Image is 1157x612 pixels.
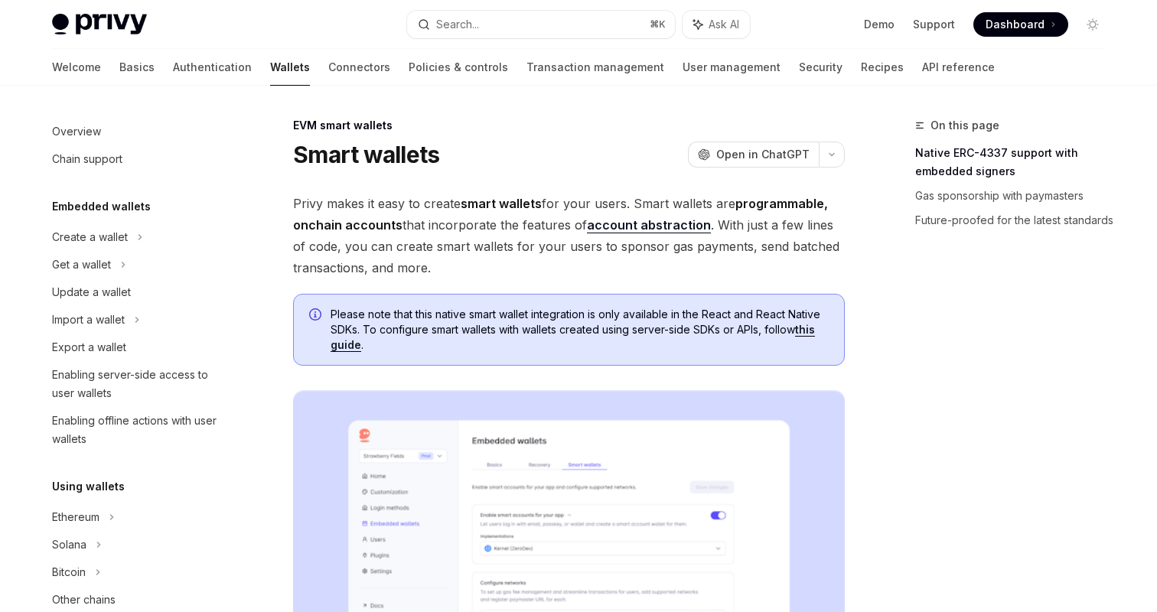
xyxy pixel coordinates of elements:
[331,307,829,353] span: Please note that this native smart wallet integration is only available in the React and React Na...
[436,15,479,34] div: Search...
[52,228,128,246] div: Create a wallet
[52,535,86,554] div: Solana
[52,477,125,496] h5: Using wallets
[461,196,542,211] strong: smart wallets
[864,17,895,32] a: Demo
[861,49,904,86] a: Recipes
[52,122,101,141] div: Overview
[587,217,711,233] a: account abstraction
[40,118,236,145] a: Overview
[52,197,151,216] h5: Embedded wallets
[922,49,995,86] a: API reference
[930,116,999,135] span: On this page
[52,412,227,448] div: Enabling offline actions with user wallets
[52,256,111,274] div: Get a wallet
[293,118,845,133] div: EVM smart wallets
[52,150,122,168] div: Chain support
[328,49,390,86] a: Connectors
[986,17,1045,32] span: Dashboard
[119,49,155,86] a: Basics
[716,147,810,162] span: Open in ChatGPT
[1080,12,1105,37] button: Toggle dark mode
[293,193,845,278] span: Privy makes it easy to create for your users. Smart wallets are that incorporate the features of ...
[40,361,236,407] a: Enabling server-side access to user wallets
[52,563,86,581] div: Bitcoin
[52,508,99,526] div: Ethereum
[52,338,126,356] div: Export a wallet
[52,14,147,35] img: light logo
[973,12,1068,37] a: Dashboard
[409,49,508,86] a: Policies & controls
[173,49,252,86] a: Authentication
[40,278,236,306] a: Update a wallet
[915,184,1117,208] a: Gas sponsorship with paymasters
[52,49,101,86] a: Welcome
[309,308,324,324] svg: Info
[683,49,781,86] a: User management
[683,11,750,38] button: Ask AI
[526,49,664,86] a: Transaction management
[688,142,819,168] button: Open in ChatGPT
[52,366,227,402] div: Enabling server-side access to user wallets
[709,17,739,32] span: Ask AI
[270,49,310,86] a: Wallets
[52,591,116,609] div: Other chains
[40,334,236,361] a: Export a wallet
[407,11,675,38] button: Search...⌘K
[915,141,1117,184] a: Native ERC-4337 support with embedded signers
[52,311,125,329] div: Import a wallet
[40,407,236,453] a: Enabling offline actions with user wallets
[913,17,955,32] a: Support
[915,208,1117,233] a: Future-proofed for the latest standards
[40,145,236,173] a: Chain support
[293,141,439,168] h1: Smart wallets
[799,49,842,86] a: Security
[650,18,666,31] span: ⌘ K
[52,283,131,301] div: Update a wallet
